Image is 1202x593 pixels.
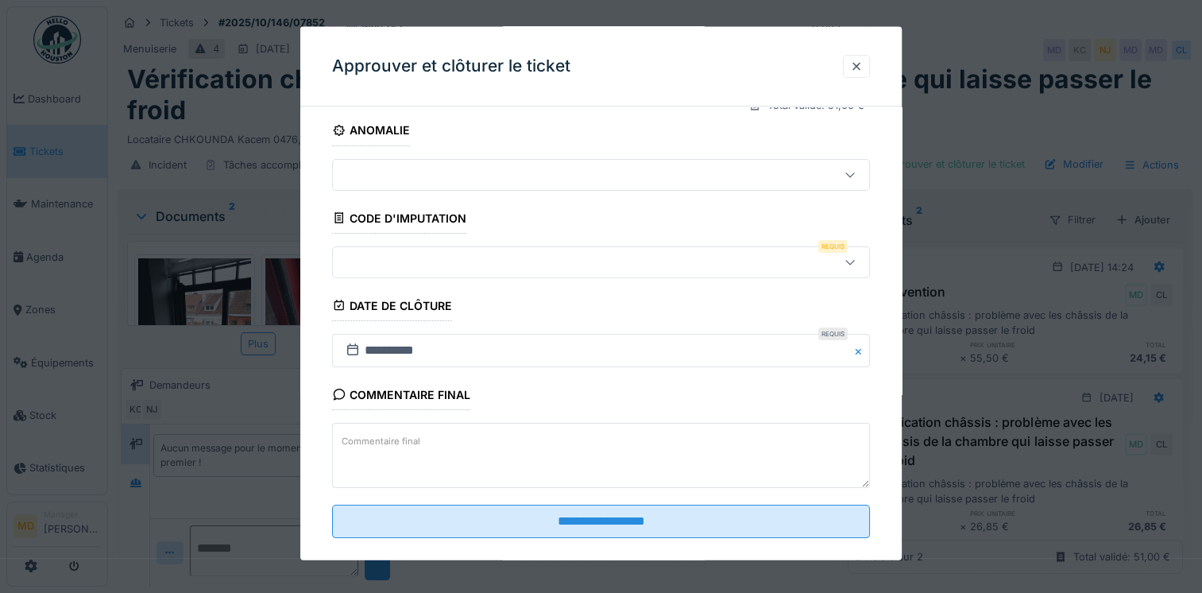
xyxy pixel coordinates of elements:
div: Total validé: 51,00 € [767,98,864,113]
h3: Approuver et clôturer le ticket [332,56,570,76]
div: Requis [818,239,848,252]
div: Date de clôture [332,293,452,320]
div: Code d'imputation [332,206,466,233]
div: Requis [818,327,848,339]
div: Anomalie [332,118,410,145]
label: Commentaire final [338,432,423,452]
div: Commentaire final [332,382,470,409]
button: Close [852,333,870,366]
